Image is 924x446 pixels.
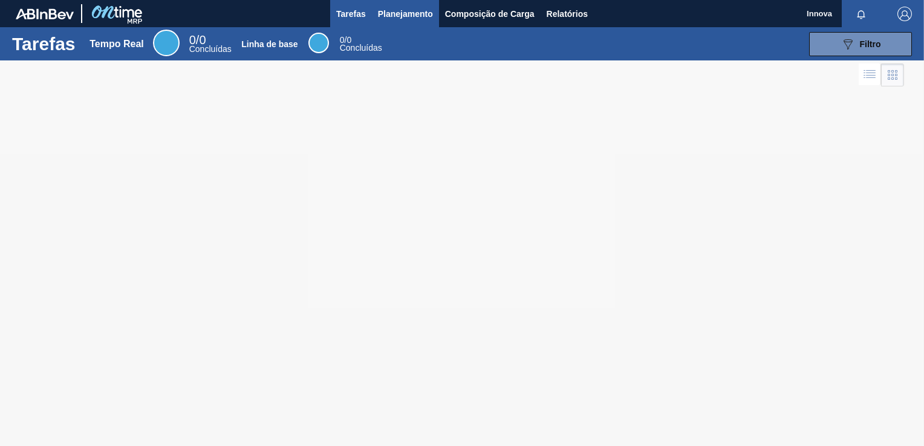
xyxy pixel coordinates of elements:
[189,33,206,47] span: / 0
[12,37,76,51] h1: Tarefas
[809,32,912,56] button: Filtro
[842,5,880,22] button: Notificações
[340,43,382,53] span: Concluídas
[547,7,588,21] span: Relatórios
[189,33,196,47] span: 0
[89,39,144,50] div: Tempo Real
[340,35,351,45] span: / 0
[189,35,232,53] div: Real Time
[445,7,535,21] span: Composição de Carga
[897,7,912,21] img: Logout
[336,7,366,21] span: Tarefas
[340,36,382,52] div: Base Line
[308,33,329,53] div: Base Line
[189,44,232,54] span: Concluídas
[378,7,433,21] span: Planejamento
[860,39,881,49] span: Filtro
[153,30,180,56] div: Real Time
[340,35,345,45] span: 0
[16,8,74,19] img: TNhmsLtSVTkK8tSr43FrP2fwEKptu5GPRR3wAAAABJRU5ErkJggg==
[241,39,298,49] div: Linha de base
